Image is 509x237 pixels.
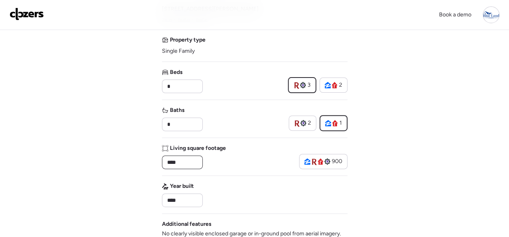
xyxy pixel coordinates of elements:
span: Book a demo [439,11,471,18]
span: 1 [339,119,342,127]
span: Living square footage [170,144,226,152]
span: 900 [332,157,342,165]
span: 2 [339,81,342,89]
span: Year built [170,182,194,190]
span: Beds [170,68,183,76]
img: Logo [10,8,44,20]
span: Baths [170,106,185,114]
span: Additional features [162,220,212,228]
span: Property type [170,36,206,44]
span: 2 [308,119,311,127]
span: Single Family [162,47,195,55]
span: 3 [307,81,311,89]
